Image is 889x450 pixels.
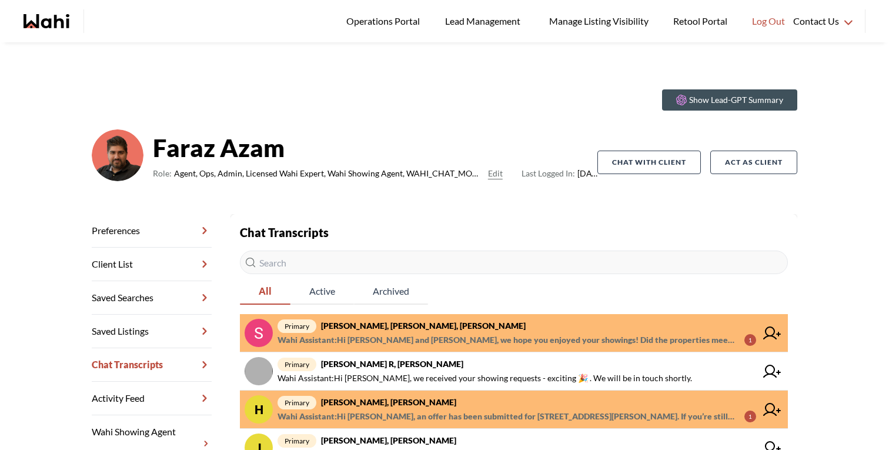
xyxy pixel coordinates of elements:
[673,14,731,29] span: Retool Portal
[24,14,69,28] a: Wahi homepage
[744,411,756,422] div: 1
[710,151,797,174] button: Act as Client
[92,129,143,181] img: d03c15c2156146a3.png
[240,391,788,429] a: Hprimary[PERSON_NAME], [PERSON_NAME]Wahi Assistant:Hi [PERSON_NAME], an offer has been submitted ...
[744,334,756,346] div: 1
[290,279,354,305] button: Active
[240,314,788,352] a: primary[PERSON_NAME], [PERSON_NAME], [PERSON_NAME]Wahi Assistant:Hi [PERSON_NAME] and [PERSON_NAM...
[240,225,329,239] strong: Chat Transcripts
[278,396,316,409] span: primary
[445,14,524,29] span: Lead Management
[92,348,212,382] a: Chat Transcripts
[240,279,290,305] button: All
[321,397,456,407] strong: [PERSON_NAME], [PERSON_NAME]
[92,281,212,315] a: Saved Searches
[240,279,290,304] span: All
[278,409,735,424] span: Wahi Assistant : Hi [PERSON_NAME], an offer has been submitted for [STREET_ADDRESS][PERSON_NAME]....
[245,395,273,424] div: H
[240,352,788,391] a: primary[PERSON_NAME] R, [PERSON_NAME]Wahi Assistant:Hi [PERSON_NAME], we received your showing re...
[321,321,526,331] strong: [PERSON_NAME], [PERSON_NAME], [PERSON_NAME]
[522,168,575,178] span: Last Logged In:
[245,357,273,385] img: chat avatar
[92,214,212,248] a: Preferences
[278,371,692,385] span: Wahi Assistant : Hi [PERSON_NAME], we received your showing requests - exciting 🎉 . We will be in...
[278,319,316,333] span: primary
[92,382,212,415] a: Activity Feed
[153,130,597,165] strong: Faraz Azam
[278,333,735,347] span: Wahi Assistant : Hi [PERSON_NAME] and [PERSON_NAME], we hope you enjoyed your showings! Did the p...
[92,315,212,348] a: Saved Listings
[752,14,785,29] span: Log Out
[354,279,428,304] span: Archived
[522,166,597,181] span: [DATE]
[597,151,701,174] button: Chat with client
[174,166,483,181] span: Agent, Ops, Admin, Licensed Wahi Expert, Wahi Showing Agent, WAHI_CHAT_MODERATOR
[354,279,428,305] button: Archived
[346,14,424,29] span: Operations Portal
[92,248,212,281] a: Client List
[321,435,456,445] strong: [PERSON_NAME], [PERSON_NAME]
[321,359,463,369] strong: [PERSON_NAME] R, [PERSON_NAME]
[662,89,797,111] button: Show Lead-GPT Summary
[689,94,783,106] p: Show Lead-GPT Summary
[488,166,503,181] button: Edit
[546,14,652,29] span: Manage Listing Visibility
[278,358,316,371] span: primary
[153,166,172,181] span: Role:
[245,319,273,347] img: chat avatar
[240,251,788,274] input: Search
[290,279,354,304] span: Active
[278,434,316,448] span: primary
